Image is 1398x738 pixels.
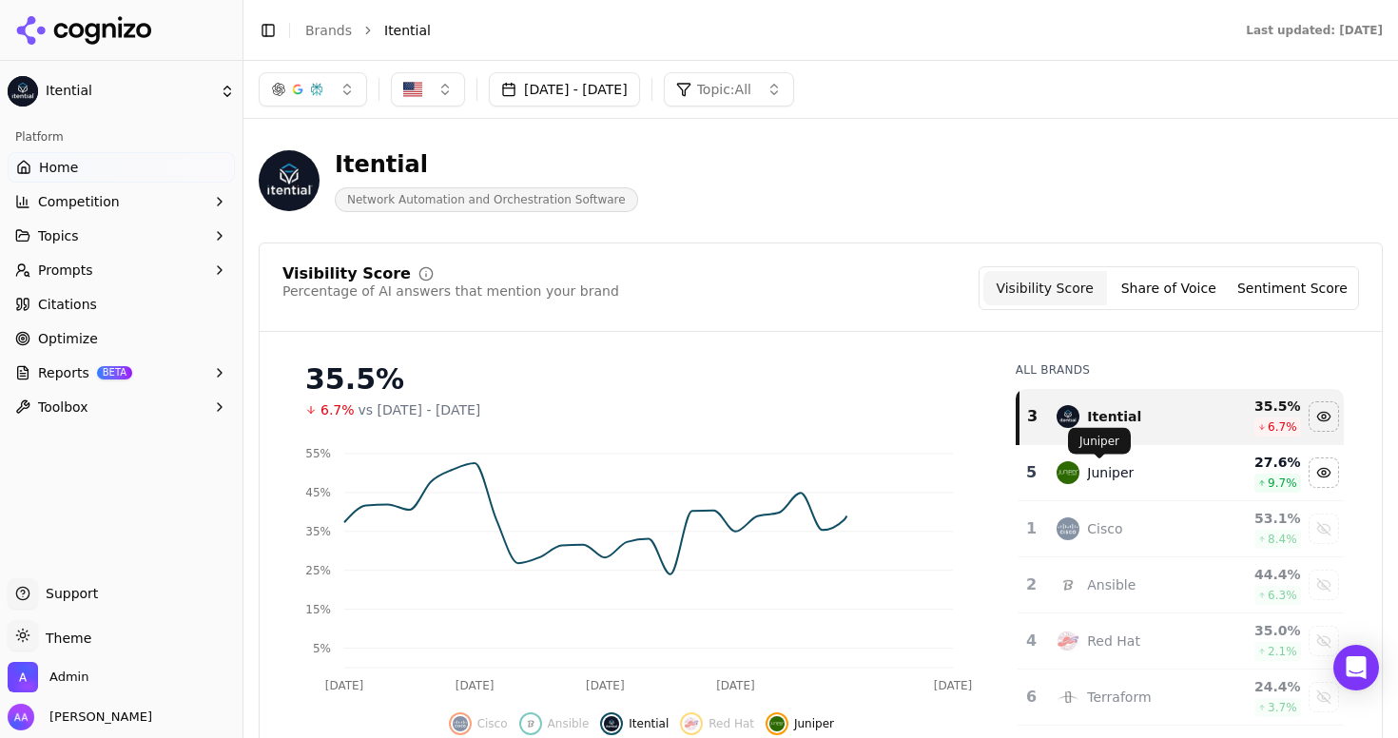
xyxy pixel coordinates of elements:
tspan: [DATE] [716,679,755,692]
button: Prompts [8,255,235,285]
div: 35.5% [305,362,978,397]
div: 44.4 % [1218,565,1301,584]
img: ansible [523,716,538,731]
span: Red Hat [709,716,754,731]
tspan: 25% [305,564,331,577]
button: Competition [8,186,235,217]
div: Terraform [1087,688,1151,707]
a: Brands [305,23,352,38]
span: Reports [38,363,89,382]
tr: 2ansibleAnsible44.4%6.3%Show ansible data [1018,557,1344,613]
img: cisco [453,716,468,731]
div: 53.1 % [1218,509,1301,528]
span: Itential [46,83,212,100]
span: Competition [38,192,120,211]
img: itential [604,716,619,731]
button: Show cisco data [1309,514,1339,544]
button: Show ansible data [519,712,590,735]
div: 5 [1025,461,1039,484]
button: Show red hat data [1309,626,1339,656]
div: Cisco [1087,519,1122,538]
a: Optimize [8,323,235,354]
div: 2 [1025,573,1039,596]
tspan: [DATE] [934,679,973,692]
img: itential [1057,405,1079,428]
div: 27.6 % [1218,453,1301,472]
button: Sentiment Score [1231,271,1354,305]
span: Toolbox [38,398,88,417]
div: Red Hat [1087,631,1140,651]
img: ansible [1057,573,1079,596]
div: 35.5 % [1218,397,1301,416]
span: 6.7 % [1268,419,1297,435]
tr: 6terraformTerraform24.4%3.7%Show terraform data [1018,670,1344,726]
img: United States [403,80,422,99]
button: Hide itential data [600,712,669,735]
tspan: [DATE] [325,679,364,692]
p: Juniper [1079,434,1119,449]
span: Theme [38,631,91,646]
span: Admin [49,669,88,686]
div: All Brands [1016,362,1344,378]
button: [DATE] - [DATE] [489,72,640,107]
span: Topics [38,226,79,245]
tspan: [DATE] [586,679,625,692]
img: cisco [1057,517,1079,540]
span: Itential [384,21,431,40]
button: Show cisco data [449,712,508,735]
button: Hide juniper data [1309,457,1339,488]
img: Admin [8,662,38,692]
div: Platform [8,122,235,152]
button: Show ansible data [1309,570,1339,600]
button: Toolbox [8,392,235,422]
img: Alp Aysan [8,704,34,730]
div: Itential [335,149,638,180]
img: terraform [1057,686,1079,709]
div: Last updated: [DATE] [1246,23,1383,38]
button: Visibility Score [983,271,1107,305]
a: Home [8,152,235,183]
span: Prompts [38,261,93,280]
tspan: 55% [305,447,331,460]
img: red hat [684,716,699,731]
tspan: 5% [313,642,331,655]
div: Ansible [1087,575,1136,594]
button: Hide juniper data [766,712,834,735]
tspan: 35% [305,525,331,538]
div: Open Intercom Messenger [1333,645,1379,690]
button: Show red hat data [680,712,754,735]
span: Citations [38,295,97,314]
button: ReportsBETA [8,358,235,388]
tr: 5juniperJuniper27.6%9.7%Hide juniper data [1018,445,1344,501]
span: 8.4 % [1268,532,1297,547]
tr: 4red hatRed Hat35.0%2.1%Show red hat data [1018,613,1344,670]
span: 6.7% [320,400,355,419]
div: Percentage of AI answers that mention your brand [282,282,619,301]
span: 3.7 % [1268,700,1297,715]
span: [PERSON_NAME] [42,709,152,726]
button: Open user button [8,704,152,730]
span: Home [39,158,78,177]
span: Ansible [548,716,590,731]
div: 35.0 % [1218,621,1301,640]
div: 6 [1025,686,1039,709]
a: Citations [8,289,235,320]
span: Optimize [38,329,98,348]
span: BETA [97,366,132,379]
div: 1 [1025,517,1039,540]
span: Topic: All [697,80,751,99]
tspan: [DATE] [456,679,495,692]
div: Visibility Score [282,266,411,282]
span: Network Automation and Orchestration Software [335,187,638,212]
tspan: 45% [305,486,331,499]
img: Itential [259,150,320,211]
span: Cisco [477,716,508,731]
span: 2.1 % [1268,644,1297,659]
div: Itential [1087,407,1141,426]
nav: breadcrumb [305,21,1208,40]
img: Itential [8,76,38,107]
div: 3 [1027,405,1039,428]
tr: 3itentialItential35.5%6.7%Hide itential data [1018,389,1344,445]
button: Hide itential data [1309,401,1339,432]
div: 24.4 % [1218,677,1301,696]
